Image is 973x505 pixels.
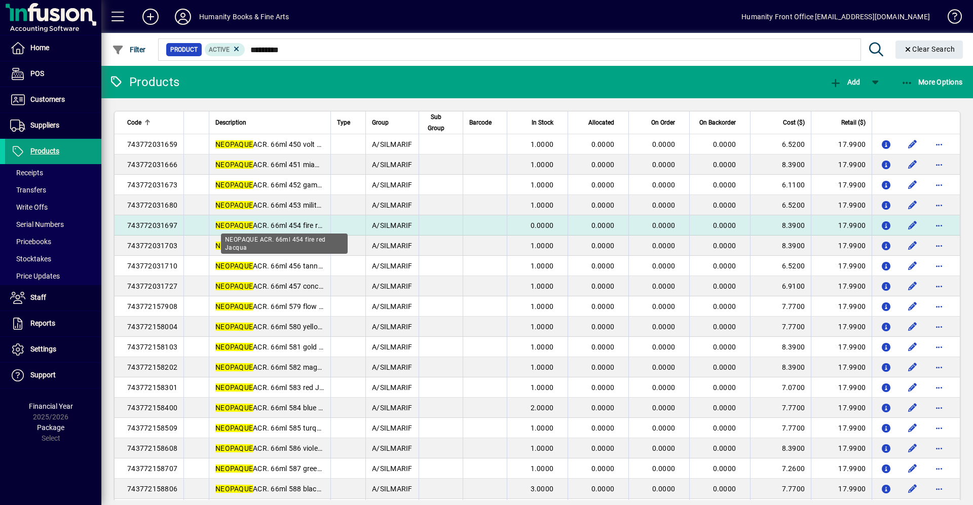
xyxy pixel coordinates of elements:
[905,481,921,497] button: Edit
[30,345,56,353] span: Settings
[750,398,811,418] td: 7.7700
[5,311,101,336] a: Reports
[215,282,357,290] span: ACR. 66ml 457 concrete grey Ja
[221,234,348,254] div: NEOPAQUE ACR. 66ml 454 fire red Jacqua
[652,363,676,371] span: 0.0000
[652,181,676,189] span: 0.0000
[215,404,253,412] em: NEOPAQUE
[905,157,921,173] button: Edit
[591,404,615,412] span: 0.0000
[905,400,921,416] button: Edit
[372,201,413,209] span: A/SILMARIF
[899,73,965,91] button: More Options
[127,343,177,351] span: 743772158103
[215,221,253,229] em: NEOPAQUE
[531,282,554,290] span: 1.0000
[750,357,811,377] td: 8.3900
[652,404,676,412] span: 0.0000
[209,46,230,53] span: Active
[215,262,253,270] em: NEOPAQUE
[30,147,59,155] span: Products
[5,216,101,233] a: Serial Numbers
[215,117,246,128] span: Description
[10,169,43,177] span: Receipts
[931,359,947,375] button: More options
[127,464,177,473] span: 743772158707
[112,46,146,54] span: Filter
[29,402,73,410] span: Financial Year
[652,302,676,310] span: 0.0000
[931,136,947,152] button: More options
[750,236,811,256] td: 8.3900
[591,363,615,371] span: 0.0000
[905,278,921,294] button: Edit
[652,464,676,473] span: 0.0000
[750,317,811,337] td: 7.7700
[931,217,947,234] button: More options
[713,383,736,392] span: 0.0000
[5,285,101,310] a: Staff
[372,282,413,290] span: A/SILMARIF
[931,481,947,497] button: More options
[652,262,676,270] span: 0.0000
[940,2,960,35] a: Knowledge Base
[591,424,615,432] span: 0.0000
[215,242,352,250] span: ACR. 66ml 455 navy Jacquard
[5,61,101,87] a: POS
[5,35,101,61] a: Home
[425,111,457,134] div: Sub Group
[215,302,403,310] span: ACR. 66ml 579 flow ext. [GEOGRAPHIC_DATA]
[750,296,811,317] td: 7.7700
[713,262,736,270] span: 0.0000
[895,41,963,59] button: Clear
[531,444,554,452] span: 1.0000
[10,272,60,280] span: Price Updates
[127,444,177,452] span: 743772158608
[372,343,413,351] span: A/SILMARIF
[531,323,554,331] span: 1.0000
[591,323,615,331] span: 0.0000
[10,203,48,211] span: Write Offs
[750,337,811,357] td: 8.3900
[811,154,872,175] td: 17.9900
[532,117,553,128] span: In Stock
[10,220,64,228] span: Serial Numbers
[215,282,253,290] em: NEOPAQUE
[531,161,554,169] span: 1.0000
[750,154,811,175] td: 8.3900
[215,383,253,392] em: NEOPAQUE
[215,302,253,310] em: NEOPAQUE
[215,181,343,189] span: ACR. 66ml 452 gamma blue
[30,69,44,77] span: POS
[127,323,177,331] span: 743772158004
[652,282,676,290] span: 0.0000
[215,363,365,371] span: ACR. 66ml 582 magenta Jacquard
[750,438,811,458] td: 8.3900
[713,140,736,148] span: 0.0000
[215,323,356,331] span: ACR. 66ml 580 yellow Jacquard
[901,78,963,86] span: More Options
[905,420,921,436] button: Edit
[652,424,676,432] span: 0.0000
[811,317,872,337] td: 17.9900
[588,117,614,128] span: Allocated
[215,383,347,392] span: ACR. 66ml 583 red Jacquard
[905,136,921,152] button: Edit
[652,140,676,148] span: 0.0000
[905,238,921,254] button: Edit
[652,221,676,229] span: 0.0000
[591,343,615,351] span: 0.0000
[931,319,947,335] button: More options
[651,117,675,128] span: On Order
[931,238,947,254] button: More options
[931,440,947,456] button: More options
[811,175,872,195] td: 17.9900
[372,424,413,432] span: A/SILMARIF
[652,161,676,169] span: 0.0000
[699,117,736,128] span: On Backorder
[713,444,736,452] span: 0.0000
[127,140,177,148] span: 743772031659
[591,444,615,452] span: 0.0000
[215,117,324,128] div: Description
[372,363,413,371] span: A/SILMARIF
